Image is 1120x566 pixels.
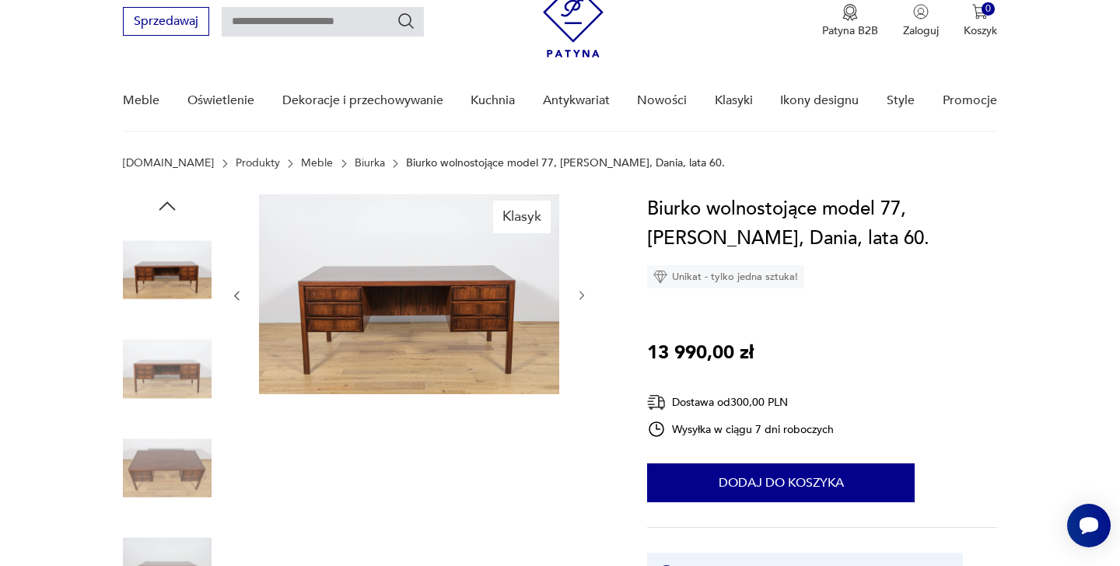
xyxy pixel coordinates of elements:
div: Klasyk [493,201,551,233]
a: Klasyki [715,71,753,131]
p: Patyna B2B [822,23,878,38]
a: Oświetlenie [187,71,254,131]
button: 0Koszyk [964,4,997,38]
a: Biurka [355,157,385,169]
div: Wysyłka w ciągu 7 dni roboczych [647,420,834,438]
a: Style [887,71,915,131]
img: Zdjęcie produktu Biurko wolnostojące model 77, Omann Jun, Dania, lata 60. [259,194,559,394]
a: Antykwariat [543,71,610,131]
button: Sprzedawaj [123,7,209,36]
a: Sprzedawaj [123,17,209,28]
div: Dostawa od 300,00 PLN [647,393,834,412]
a: Ikona medaluPatyna B2B [822,4,878,38]
img: Ikonka użytkownika [913,4,929,19]
img: Ikona koszyka [972,4,988,19]
img: Ikona dostawy [647,393,666,412]
iframe: Smartsupp widget button [1067,504,1111,547]
div: 0 [982,2,995,16]
button: Szukaj [397,12,415,30]
img: Zdjęcie produktu Biurko wolnostojące model 77, Omann Jun, Dania, lata 60. [123,225,212,314]
a: Meble [123,71,159,131]
p: 13 990,00 zł [647,338,754,368]
button: Patyna B2B [822,4,878,38]
img: Ikona medalu [842,4,858,21]
a: [DOMAIN_NAME] [123,157,214,169]
a: Dekoracje i przechowywanie [282,71,443,131]
a: Kuchnia [471,71,515,131]
a: Nowości [637,71,687,131]
img: Zdjęcie produktu Biurko wolnostojące model 77, Omann Jun, Dania, lata 60. [123,424,212,512]
img: Ikona diamentu [653,270,667,284]
h1: Biurko wolnostojące model 77, [PERSON_NAME], Dania, lata 60. [647,194,996,253]
p: Zaloguj [903,23,939,38]
p: Biurko wolnostojące model 77, [PERSON_NAME], Dania, lata 60. [406,157,725,169]
button: Zaloguj [903,4,939,38]
a: Meble [301,157,333,169]
a: Ikony designu [780,71,859,131]
p: Koszyk [964,23,997,38]
a: Promocje [943,71,997,131]
a: Produkty [236,157,280,169]
button: Dodaj do koszyka [647,463,915,502]
img: Zdjęcie produktu Biurko wolnostojące model 77, Omann Jun, Dania, lata 60. [123,325,212,414]
div: Unikat - tylko jedna sztuka! [647,265,804,288]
